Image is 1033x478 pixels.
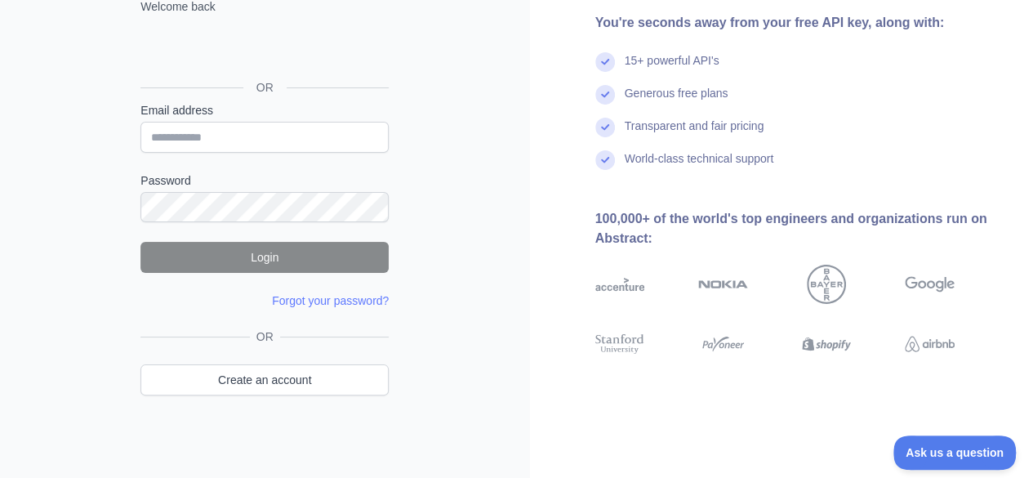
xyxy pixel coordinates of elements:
[698,265,748,304] img: nokia
[807,265,846,304] img: bayer
[625,52,719,85] div: 15+ powerful API's
[905,332,955,356] img: airbnb
[243,79,287,96] span: OR
[140,172,389,189] label: Password
[132,33,394,69] iframe: Botão "Fazer login com o Google"
[595,150,615,170] img: check mark
[140,364,389,395] a: Create an account
[625,150,774,183] div: World-class technical support
[802,332,852,356] img: shopify
[595,265,645,304] img: accenture
[595,85,615,105] img: check mark
[272,294,389,307] a: Forgot your password?
[893,436,1017,470] iframe: Toggle Customer Support
[595,118,615,137] img: check mark
[625,118,764,150] div: Transparent and fair pricing
[595,52,615,72] img: check mark
[595,332,645,356] img: stanford university
[595,13,1008,33] div: You're seconds away from your free API key, along with:
[625,85,728,118] div: Generous free plans
[905,265,955,304] img: google
[698,332,748,356] img: payoneer
[140,242,389,273] button: Login
[140,102,389,118] label: Email address
[250,328,280,345] span: OR
[595,209,1008,248] div: 100,000+ of the world's top engineers and organizations run on Abstract:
